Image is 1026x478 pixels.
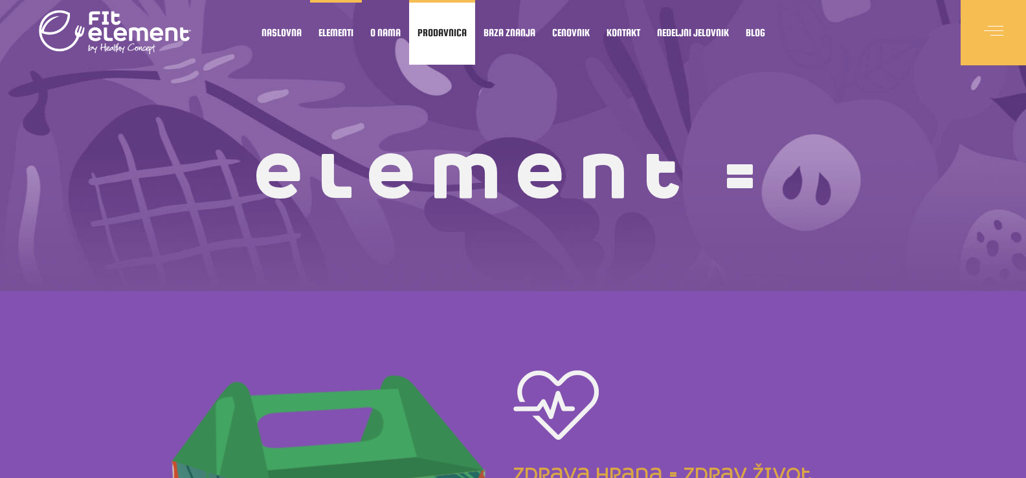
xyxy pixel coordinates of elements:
[318,29,353,36] span: Elementi
[39,6,191,58] img: logo light
[418,29,467,36] span: Prodavnica
[746,29,765,36] span: Blog
[552,29,590,36] span: Cenovnik
[262,29,302,36] span: Naslovna
[607,29,640,36] span: Kontakt
[370,29,401,36] span: O nama
[484,29,535,36] span: Baza znanja
[657,29,729,36] span: Nedeljni jelovnik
